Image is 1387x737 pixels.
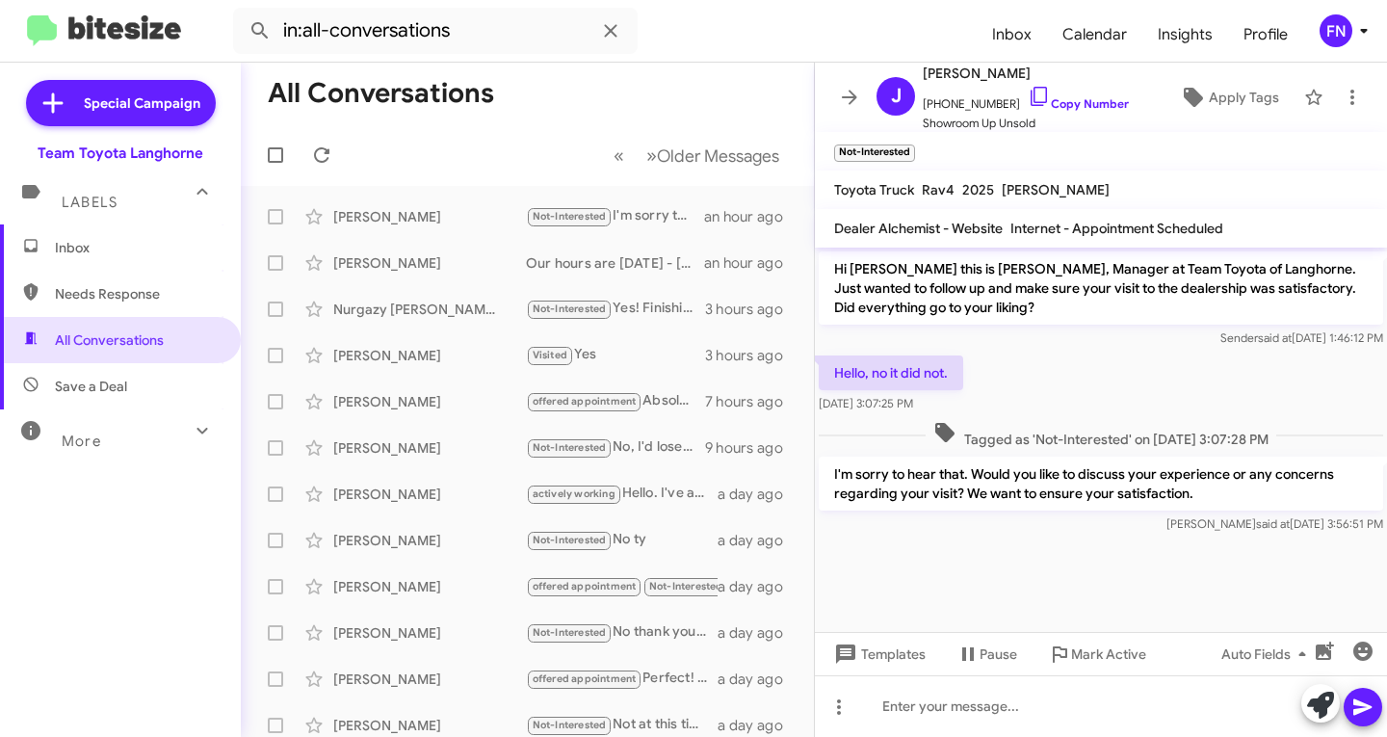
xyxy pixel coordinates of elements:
div: a day ago [718,531,798,550]
div: No thanks [526,575,718,597]
span: Internet - Appointment Scheduled [1010,220,1223,237]
div: [PERSON_NAME] [333,716,526,735]
span: Inbox [55,238,219,257]
button: Previous [602,136,636,175]
div: an hour ago [704,207,798,226]
span: Not-Interested [533,441,607,454]
div: a day ago [718,485,798,504]
div: FN [1320,14,1352,47]
span: Not-Interested [533,626,607,639]
div: 7 hours ago [705,392,798,411]
div: [PERSON_NAME] [333,253,526,273]
span: said at [1256,516,1290,531]
span: Dealer Alchemist - Website [834,220,1003,237]
div: No, I'd lose money selling it and just need to shell out more for something else so I'll keep it ... [526,436,705,459]
div: [PERSON_NAME] [333,531,526,550]
span: Templates [830,637,926,671]
nav: Page navigation example [603,136,791,175]
input: Search [233,8,638,54]
span: [DATE] 3:07:25 PM [819,396,913,410]
small: Not-Interested [834,145,915,162]
div: 9 hours ago [705,438,798,458]
button: FN [1303,14,1366,47]
p: Hello, no it did not. [819,355,963,390]
div: Yes! Finishing up our purchase now [526,298,705,320]
div: Absolutely! We are interested in buying your vehicle. Let’s book an appointment for you to bring ... [526,390,705,412]
span: Pause [980,637,1017,671]
span: Not-Interested [649,580,723,592]
p: Hi [PERSON_NAME] this is [PERSON_NAME], Manager at Team Toyota of Langhorne. Just wanted to follo... [819,251,1383,325]
div: a day ago [718,623,798,643]
span: Visited [533,349,567,361]
span: Rav4 [922,181,955,198]
div: [PERSON_NAME] [333,485,526,504]
a: Calendar [1047,7,1142,63]
span: All Conversations [55,330,164,350]
div: [PERSON_NAME] [333,670,526,689]
div: Yes [526,344,705,366]
span: said at [1258,330,1292,345]
span: [PERSON_NAME] [923,62,1129,85]
span: » [646,144,657,168]
span: Not-Interested [533,534,607,546]
div: I'm sorry to hear that. Would you like to discuss your experience or any concerns regarding your ... [526,205,704,227]
div: a day ago [718,670,798,689]
button: Pause [941,637,1033,671]
span: Save a Deal [55,377,127,396]
span: Not-Interested [533,719,607,731]
span: Auto Fields [1221,637,1314,671]
p: I'm sorry to hear that. Would you like to discuss your experience or any concerns regarding your ... [819,457,1383,511]
div: No thank you, sorry. [526,621,718,644]
div: [PERSON_NAME] [333,392,526,411]
div: Not at this time Tkz [526,714,718,736]
button: Auto Fields [1206,637,1329,671]
div: [PERSON_NAME] [333,623,526,643]
button: Mark Active [1033,637,1162,671]
a: Insights [1142,7,1228,63]
a: Special Campaign [26,80,216,126]
span: Apply Tags [1209,80,1279,115]
span: actively working [533,487,615,500]
span: More [62,433,101,450]
a: Profile [1228,7,1303,63]
span: Not-Interested [533,210,607,223]
button: Templates [815,637,941,671]
div: 3 hours ago [705,300,798,319]
div: [PERSON_NAME] [333,207,526,226]
span: Showroom Up Unsold [923,114,1129,133]
span: 2025 [962,181,994,198]
div: Team Toyota Langhorne [38,144,203,163]
span: « [614,144,624,168]
span: Toyota Truck [834,181,914,198]
span: offered appointment [533,672,637,685]
div: a day ago [718,577,798,596]
span: [PERSON_NAME] [DATE] 3:56:51 PM [1166,516,1383,531]
div: Our hours are [DATE] - [DATE] from 9am to 8pm and [DATE] from 9am to 6pm. [526,253,704,273]
a: Copy Number [1028,96,1129,111]
span: offered appointment [533,580,637,592]
span: [PERSON_NAME] [1002,181,1110,198]
span: offered appointment [533,395,637,408]
div: No ty [526,529,718,551]
span: Sender [DATE] 1:46:12 PM [1220,330,1383,345]
span: Mark Active [1071,637,1146,671]
a: Inbox [977,7,1047,63]
div: [PERSON_NAME] [333,346,526,365]
div: [PERSON_NAME] [333,577,526,596]
div: Perfect! Both days we are open from 9am to 8pm, is there a certain day/time that works best? [526,668,718,690]
span: Needs Response [55,284,219,303]
div: Hello. I've asked several times if someone could please send me photos of the interior and some a... [526,483,718,505]
span: Special Campaign [84,93,200,113]
span: Labels [62,194,118,211]
button: Apply Tags [1163,80,1295,115]
div: 3 hours ago [705,346,798,365]
div: [PERSON_NAME] [333,438,526,458]
h1: All Conversations [268,78,494,109]
span: Not-Interested [533,303,607,315]
span: [PHONE_NUMBER] [923,85,1129,114]
div: an hour ago [704,253,798,273]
